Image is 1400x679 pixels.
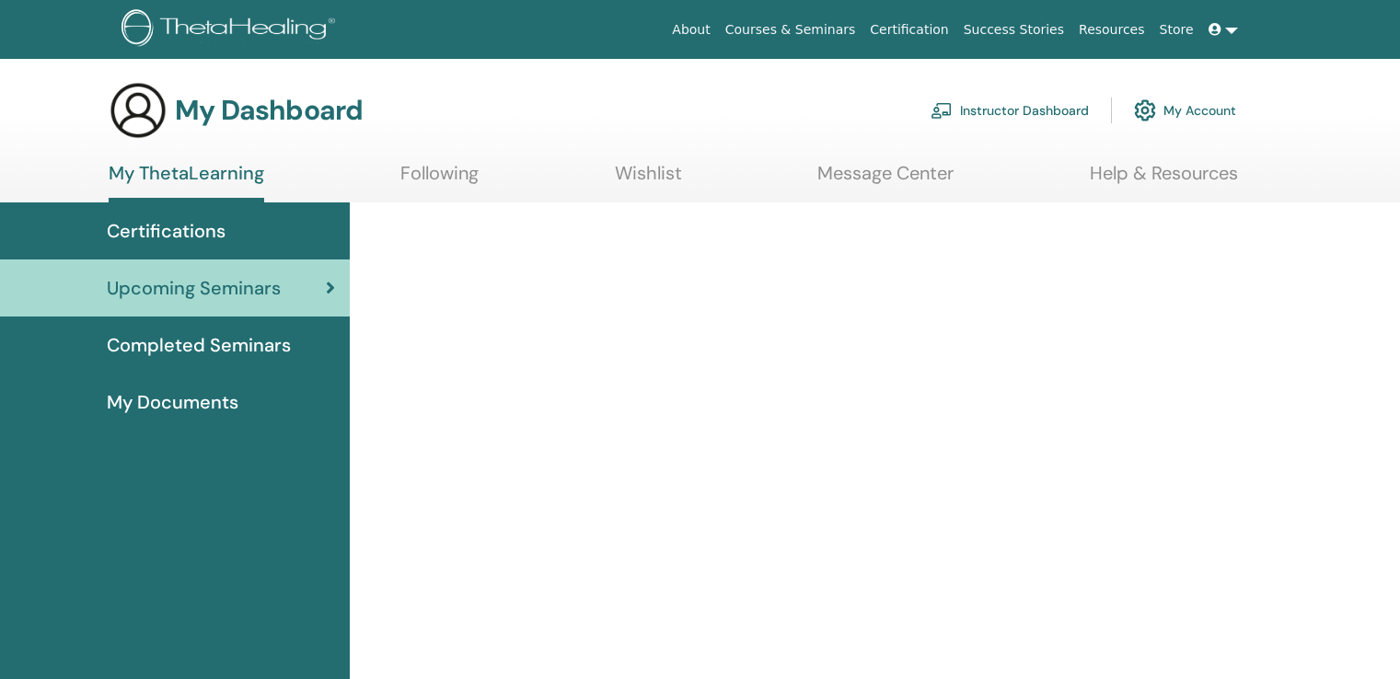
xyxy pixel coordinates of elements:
a: Following [400,162,479,198]
a: Courses & Seminars [718,13,863,47]
a: Message Center [817,162,954,198]
a: Certification [862,13,955,47]
span: Upcoming Seminars [107,274,281,302]
a: Success Stories [956,13,1071,47]
img: logo.png [121,9,341,51]
img: cog.svg [1134,95,1156,126]
a: My ThetaLearning [109,162,264,202]
a: Store [1152,13,1201,47]
a: Wishlist [615,162,682,198]
span: Completed Seminars [107,331,291,359]
a: Instructor Dashboard [931,90,1089,131]
a: Help & Resources [1090,162,1238,198]
a: Resources [1071,13,1152,47]
a: My Account [1134,90,1236,131]
img: generic-user-icon.jpg [109,81,168,140]
h3: My Dashboard [175,94,363,127]
img: chalkboard-teacher.svg [931,102,953,119]
span: Certifications [107,217,226,245]
span: My Documents [107,388,238,416]
a: About [665,13,717,47]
